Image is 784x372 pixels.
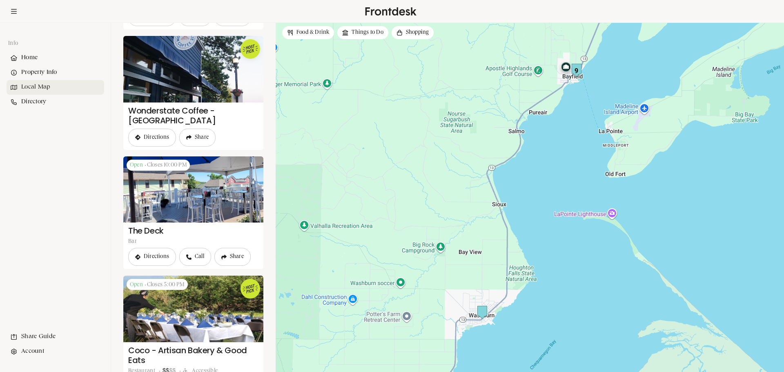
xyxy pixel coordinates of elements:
button: Things to Do [337,26,388,39]
button: Share [179,129,216,147]
li: Navigation item [7,330,104,344]
button: Directions [128,248,176,266]
div: Account [7,344,104,359]
li: Navigation item [7,344,104,359]
li: 2 of 3 [337,26,388,39]
div: Property Info [7,65,104,80]
div: Directory [7,95,104,109]
button: Directions [128,129,176,147]
li: 1 of 3 [282,26,334,39]
div: Share Guide [7,330,104,344]
li: Navigation item [7,80,104,95]
div: Home [7,51,104,65]
li: 3 of 3 [392,26,434,39]
div: Local Map [7,80,104,95]
li: Navigation item [7,65,104,80]
a: Call [179,248,211,266]
button: Food & Drink [282,26,334,39]
li: Navigation item [7,51,104,65]
button: Shopping [392,26,434,39]
button: Share [214,248,251,266]
div: 9 [572,64,581,77]
li: Navigation item [7,95,104,109]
